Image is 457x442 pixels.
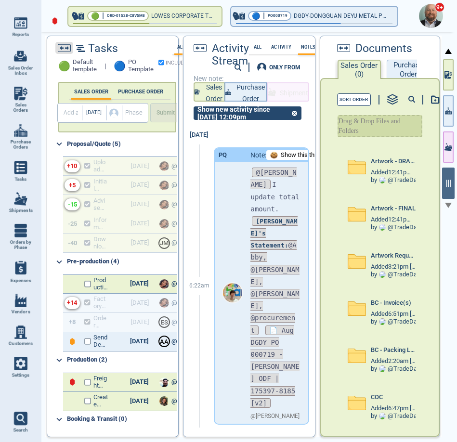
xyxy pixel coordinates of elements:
span: Reports [13,32,29,38]
div: [DATE] [122,280,156,287]
input: Add a new Sales Order task to this project [60,105,82,120]
span: Settings [12,372,30,378]
span: PO Template [128,59,154,73]
img: Avatar [379,318,386,325]
button: Purchase Order [387,60,430,79]
label: All Tasks [174,44,203,50]
span: @[PERSON_NAME] [250,168,296,189]
span: @Abby, @[PERSON_NAME], @[PERSON_NAME], @procurement [250,216,299,335]
span: Tasks [15,176,27,182]
div: Show new activity since [DATE] 12:09pm [194,105,287,121]
p: I update total amount. [250,167,300,409]
div: +14 [67,299,77,307]
img: Avatar [159,377,169,387]
span: DGDY-DONGGUAN DEYU METAL PRODUCTS CO., LTD. [294,11,389,21]
img: Avatar [379,365,386,372]
span: Added 2:20am [DATE] [371,358,416,365]
div: by @ TradeDash [371,365,416,373]
span: Sales Orders [8,102,34,113]
span: Orders by Phase [8,239,34,250]
span: Note: [250,151,266,159]
span: | [263,11,265,21]
span: Added 6:51pm [DATE] [371,311,416,318]
div: [DATE] [122,398,156,405]
img: Avatar [223,283,242,302]
div: [DATE] [122,378,156,386]
button: Sales Order [194,82,225,102]
span: Sales Order [204,81,224,105]
img: menu_icon [14,161,27,174]
span: | [102,11,104,21]
div: by @ TradeDash [371,318,416,325]
p: Drag & Drop Files and Folders [339,117,421,136]
div: PQ [219,152,227,159]
img: menu_icon [14,294,27,307]
span: 🔵 [114,61,126,72]
span: Sales Order Inbox [8,65,34,76]
img: menu_icon [14,357,27,370]
label: PURCHASE ORDER [115,89,166,95]
span: Artwork Request [371,252,416,260]
span: Artwork - FINAL [371,205,416,212]
span: Show this thread [281,152,326,159]
span: @AP [171,338,185,345]
div: +5 [69,182,76,189]
img: Avatar [379,271,386,278]
span: Purchase Order [235,81,266,105]
img: Cookie [270,151,278,159]
button: Sort Order [337,93,371,106]
img: Avatar [379,177,386,183]
span: Added 6:47pm [DATE] [371,405,416,412]
div: Production (2) [67,352,177,368]
span: Artwork - DRAFT [371,158,416,165]
span: 9+ [435,2,444,12]
span: Expenses [11,278,31,284]
span: | [104,62,106,70]
img: Avatar [159,396,169,406]
span: LOWES CORPORATE TRADE PAYABLES [151,13,251,19]
span: Documents [355,42,412,55]
span: Phase [125,109,143,117]
span: 📄 Aug DGDY PO 000719 - [PERSON_NAME] ODF | 175397-8185 [v2] [250,325,299,408]
span: @ [PERSON_NAME] [250,413,300,420]
span: PO000719 [268,11,287,21]
span: BC - Packing List (s) [371,347,416,354]
div: -40 [68,240,77,247]
div: ONLY FROM [269,65,300,70]
span: Vendors [12,309,30,315]
img: Avatar [379,413,386,419]
div: by @ TradeDash [371,177,416,184]
img: add-document [431,95,440,104]
img: menu_icon [14,224,27,237]
img: menu_icon [14,87,27,100]
label: SALES ORDER [71,89,111,95]
button: 🔵|PO000719DGDY-DONGGUAN DEYU METAL PRODUCTS CO., LTD. [231,7,397,26]
img: Avatar [159,279,169,289]
span: Freight Forwarder Selection [93,375,108,390]
button: 🟢|ORD-01528-C8V5M8LOWES CORPORATE TRADE PAYABLES [68,7,222,26]
label: Notes [298,44,318,50]
span: 🟢 [91,13,99,19]
span: @[PERSON_NAME] [171,378,210,386]
span: @Vivien [171,398,195,405]
img: menu_icon [14,325,27,339]
label: All [251,44,264,50]
button: Purchase Order [224,82,267,102]
img: Avatar [419,4,443,28]
div: [DATE] [185,126,214,144]
span: 🔵 [252,13,260,19]
span: Customers [9,341,33,347]
img: menu_icon [14,16,27,30]
img: timeline2 [76,45,85,52]
div: [DATE] [122,338,156,345]
strong: [PERSON_NAME]'s Statement: [250,218,297,249]
span: [DATE] [86,110,102,116]
span: Added 12:41pm [DATE] [371,216,416,223]
span: @[PERSON_NAME] [171,280,210,287]
img: menu_icon [14,124,27,137]
span: ORD-01528-C8V5M8 [107,11,145,21]
span: Purchase Orders [8,139,34,150]
span: Create Shipments & Upload PL for FF Docs [93,394,108,408]
span: Send Deposit to Factory [93,334,108,349]
div: -25 [68,221,77,228]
